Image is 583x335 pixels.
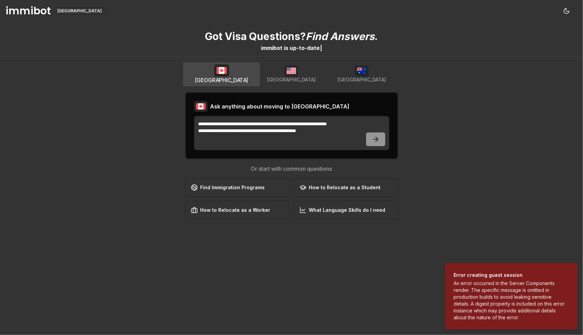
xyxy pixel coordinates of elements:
button: What Language Skills do I need [294,201,398,219]
h2: Ask anything about moving to [GEOGRAPHIC_DATA] [210,102,350,111]
div: How to Relocate as a Student [300,184,381,191]
span: [GEOGRAPHIC_DATA] [267,76,316,83]
img: USA flag [284,65,298,76]
img: Canada flag [194,101,208,112]
div: [GEOGRAPHIC_DATA] [54,7,106,15]
span: [GEOGRAPHIC_DATA] [195,77,248,84]
div: Error creating guest session [454,272,566,279]
div: How to Relocate as a Worker [191,207,270,214]
img: Australia flag [355,65,369,76]
p: Got Visa Questions? . [205,30,378,42]
h3: Or start with common questions [185,165,398,173]
button: How to Relocate as a Student [294,178,398,197]
div: Find Immigration Programs [191,184,265,191]
button: Find Immigration Programs [185,178,290,197]
span: Find Answers [306,30,375,42]
button: How to Relocate as a Worker [185,201,290,219]
div: What Language Skills do I need [300,207,386,214]
span: u p - t o - d a t e [290,44,320,51]
img: Canada flag [214,64,229,76]
span: [GEOGRAPHIC_DATA] [337,76,386,83]
div: immibot is [261,44,288,52]
div: An error occurred in the Server Components render. The specific message is omitted in production ... [454,280,566,321]
h1: immibot [5,5,51,17]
